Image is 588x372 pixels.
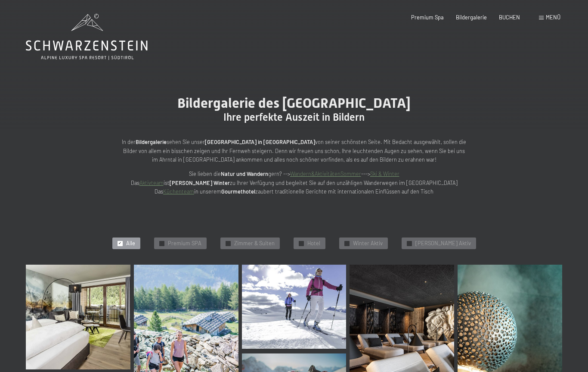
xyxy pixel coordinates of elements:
[370,170,399,177] a: Ski & Winter
[300,241,303,246] span: ✓
[136,138,167,145] strong: Bildergalerie
[139,179,164,186] a: Aktivteam
[456,14,487,21] a: Bildergalerie
[408,241,411,246] span: ✓
[177,95,411,111] span: Bildergalerie des [GEOGRAPHIC_DATA]
[122,169,466,196] p: Sie lieben die gern? --> ---> Das ist zu Ihrer Verfügung und begleitet Sie auf den unzähligen Wan...
[160,241,163,246] span: ✓
[234,240,275,247] span: Zimmer & Suiten
[242,265,347,348] img: Bildergalerie
[221,170,268,177] strong: Natur und Wandern
[163,188,194,195] a: Küchenteam
[345,241,348,246] span: ✓
[205,138,315,145] strong: [GEOGRAPHIC_DATA] in [GEOGRAPHIC_DATA]
[223,111,365,123] span: Ihre perfekte Auszeit in Bildern
[122,138,466,164] p: In der sehen Sie unser von seiner schönsten Seite. Mit Bedacht ausgewählt, sollen die Bilder von ...
[415,240,471,247] span: [PERSON_NAME] Aktiv
[499,14,520,21] a: BUCHEN
[290,170,361,177] a: Wandern&AktivitätenSommer
[26,265,130,369] img: Bildergalerie
[221,188,255,195] strong: Gourmethotel
[307,240,320,247] span: Hotel
[118,241,121,246] span: ✓
[126,240,135,247] span: Alle
[411,14,444,21] a: Premium Spa
[168,240,201,247] span: Premium SPA
[170,179,230,186] strong: [PERSON_NAME] Winter
[226,241,229,246] span: ✓
[546,14,560,21] span: Menü
[353,240,383,247] span: Winter Aktiv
